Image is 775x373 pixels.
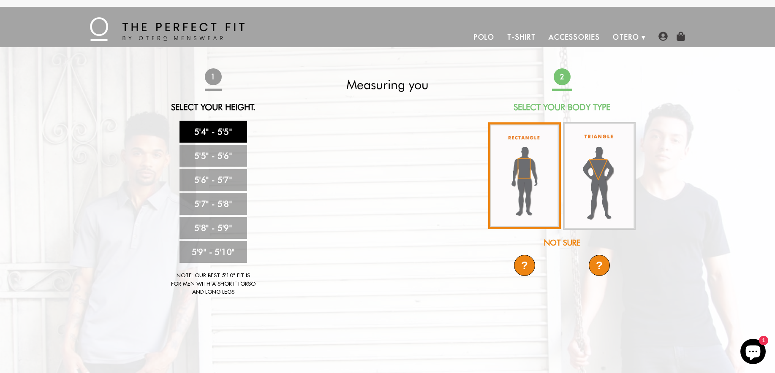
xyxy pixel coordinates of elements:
a: 5'9" - 5'10" [179,241,247,263]
a: Polo [468,27,501,47]
div: ? [514,255,535,276]
a: 5'6" - 5'7" [179,169,247,191]
inbox-online-store-chat: Shopify online store chat [738,339,768,366]
a: 5'4" - 5'5" [179,121,247,143]
a: T-Shirt [501,27,542,47]
a: Accessories [542,27,606,47]
a: 5'5" - 5'6" [179,145,247,167]
img: user-account-icon.png [658,32,668,41]
img: The Perfect Fit - by Otero Menswear - Logo [90,17,245,41]
span: 2 [553,68,570,85]
a: 5'7" - 5'8" [179,193,247,215]
div: ? [589,255,610,276]
img: triangle-body_336x.jpg [563,122,636,230]
img: rectangle-body_336x.jpg [488,122,561,229]
a: 5'8" - 5'9" [179,217,247,239]
a: Otero [606,27,646,47]
div: Note: Our best 5'10" fit is for men with a short torso and long legs [171,271,256,296]
img: shopping-bag-icon.png [676,32,685,41]
h2: Select Your Height. [139,102,288,112]
h2: Measuring you [313,77,462,92]
div: Not Sure [487,237,637,249]
span: 1 [204,68,221,85]
h2: Select Your Body Type [487,102,637,112]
